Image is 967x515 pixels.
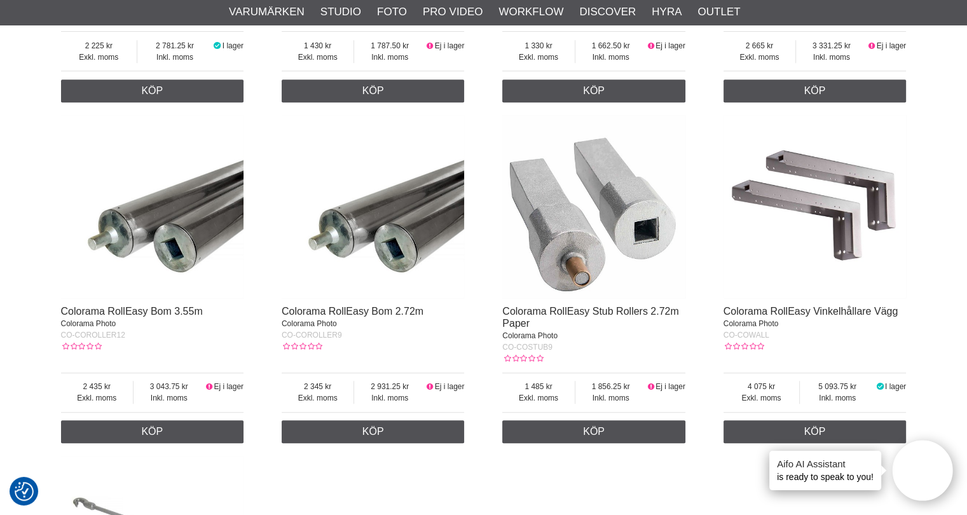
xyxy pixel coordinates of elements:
i: Ej i lager [646,41,655,50]
span: Inkl. moms [354,52,425,63]
a: Köp [282,420,465,443]
a: Köp [61,420,244,443]
span: Inkl. moms [575,392,647,404]
a: Köp [724,420,907,443]
a: Köp [282,79,465,102]
a: Outlet [697,4,740,20]
span: Ej i lager [435,382,465,391]
span: Exkl. moms [724,392,800,404]
span: 2 345 [282,381,354,392]
span: Ej i lager [876,41,906,50]
span: Exkl. moms [282,392,354,404]
img: Colorama RollEasy Bom 3.55m [61,115,244,298]
span: 5 093.75 [800,381,875,392]
span: Inkl. moms [134,392,205,404]
span: 1 662.50 [575,40,647,52]
img: Colorama RollEasy Bom 2.72m [282,115,465,298]
img: Colorama RollEasy Stub Rollers 2.72m Paper [502,115,685,298]
span: 1 787.50 [354,40,425,52]
h4: Aifo AI Assistant [777,457,874,470]
span: 4 075 [724,381,800,392]
div: Kundbetyg: 0 [502,353,543,364]
a: Colorama RollEasy Bom 3.55m [61,306,203,317]
a: Colorama RollEasy Vinkelhållare Vägg [724,306,898,317]
i: Ej i lager [425,382,435,391]
a: Discover [579,4,636,20]
span: Ej i lager [655,382,685,391]
span: CO-COROLLER9 [282,331,342,340]
i: I lager [875,382,885,391]
span: Colorama Photo [61,319,116,328]
a: Studio [320,4,361,20]
span: Colorama Photo [282,319,337,328]
span: Ej i lager [214,382,243,391]
span: CO-COWALL [724,331,769,340]
img: Colorama RollEasy Vinkelhållare Vägg [724,115,907,298]
a: Colorama RollEasy Bom 2.72m [282,306,423,317]
span: Inkl. moms [800,392,875,404]
span: Exkl. moms [61,392,134,404]
span: 3 331.25 [796,40,867,52]
span: CO-COSTUB9 [502,343,552,352]
span: 1 330 [502,40,575,52]
span: 1 856.25 [575,381,647,392]
span: Exkl. moms [502,52,575,63]
span: 2 665 [724,40,796,52]
span: Exkl. moms [61,52,137,63]
div: Kundbetyg: 0 [61,341,102,352]
span: 1 485 [502,381,575,392]
span: 3 043.75 [134,381,205,392]
span: Exkl. moms [502,392,575,404]
a: Workflow [498,4,563,20]
span: Colorama Photo [502,331,558,340]
button: Samtyckesinställningar [15,480,34,503]
span: Ej i lager [655,41,685,50]
div: Kundbetyg: 0 [724,341,764,352]
i: Ej i lager [425,41,435,50]
span: Inkl. moms [137,52,212,63]
a: Colorama RollEasy Stub Rollers 2.72m Paper [502,306,678,329]
i: Ej i lager [205,382,214,391]
a: Köp [502,79,685,102]
a: Hyra [652,4,682,20]
span: Exkl. moms [724,52,796,63]
a: Köp [724,79,907,102]
span: Inkl. moms [575,52,647,63]
i: I lager [212,41,223,50]
span: I lager [223,41,243,50]
span: Ej i lager [435,41,465,50]
a: Varumärken [229,4,305,20]
span: 2 435 [61,381,134,392]
i: Ej i lager [867,41,877,50]
span: Exkl. moms [282,52,354,63]
div: Kundbetyg: 0 [282,341,322,352]
a: Köp [61,79,244,102]
span: CO-COROLLER12 [61,331,125,340]
a: Foto [377,4,407,20]
a: Köp [502,420,685,443]
span: Colorama Photo [724,319,779,328]
span: Inkl. moms [796,52,867,63]
i: Ej i lager [646,382,655,391]
span: 2 781.25 [137,40,212,52]
span: 2 931.25 [354,381,425,392]
div: is ready to speak to you! [769,451,881,490]
a: Pro Video [423,4,483,20]
span: 2 225 [61,40,137,52]
span: I lager [885,382,906,391]
span: Inkl. moms [354,392,425,404]
img: Revisit consent button [15,482,34,501]
span: 1 430 [282,40,354,52]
